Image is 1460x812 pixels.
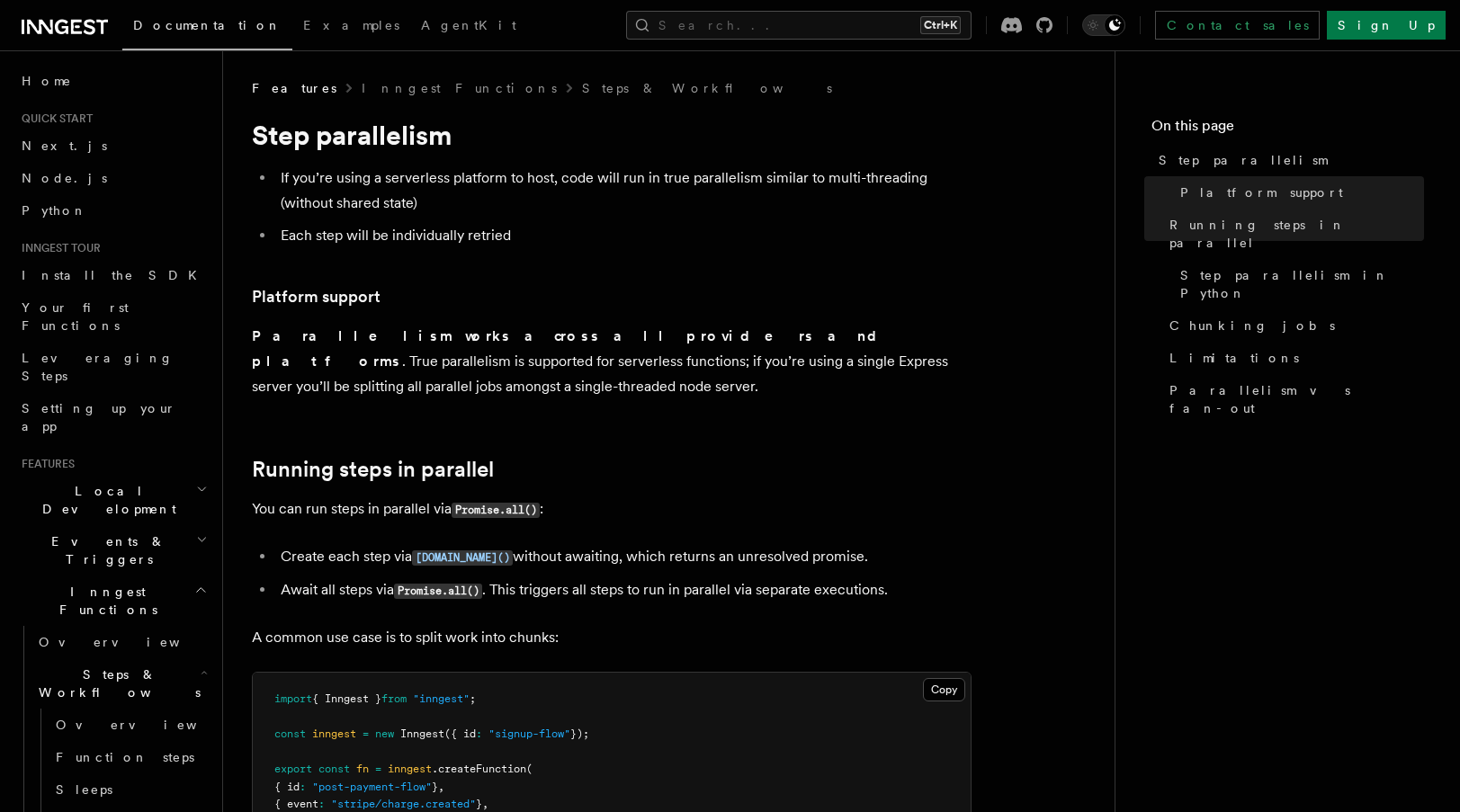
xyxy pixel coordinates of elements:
[412,550,513,566] code: [DOMAIN_NAME]()
[356,763,369,775] span: fn
[318,763,350,775] span: const
[14,532,196,568] span: Events & Triggers
[312,727,356,740] span: inngest
[22,268,208,282] span: Install the SDK
[22,171,107,185] span: Node.js
[318,798,325,810] span: :
[14,194,211,227] a: Python
[1169,381,1424,417] span: Parallelism vs fan-out
[432,781,438,793] span: }
[31,665,201,701] span: Steps & Workflows
[274,781,300,793] span: { id
[375,763,381,775] span: =
[275,577,972,603] li: Await all steps via . This triggers all steps to run in parallel via separate executions.
[274,798,318,810] span: { event
[362,79,557,97] a: Inngest Functions
[626,11,972,40] button: Search...Ctrl+K
[1169,216,1424,252] span: Running steps in parallel
[1151,115,1424,144] h4: On this page
[1173,176,1424,209] a: Platform support
[22,401,176,433] span: Setting up your app
[1162,374,1424,424] a: Parallelism vs fan-out
[49,741,211,773] a: Function steps
[252,119,972,151] h1: Step parallelism
[56,750,194,764] span: Function steps
[122,5,292,50] a: Documentation
[331,798,476,810] span: "stripe/charge.created"
[14,576,211,626] button: Inngest Functions
[394,584,482,599] code: Promise.all()
[470,692,476,705] span: ;
[252,284,381,309] a: Platform support
[252,496,972,522] p: You can run steps in parallel via :
[413,692,470,705] span: "inngest"
[14,129,211,162] a: Next.js
[388,763,432,775] span: inngest
[1159,151,1327,169] span: Step parallelism
[1082,14,1125,36] button: Toggle dark mode
[274,727,306,740] span: const
[275,223,972,248] li: Each step will be individually retried
[444,727,476,740] span: ({ id
[400,727,444,740] span: Inngest
[421,18,516,32] span: AgentKit
[381,692,407,705] span: from
[22,72,72,90] span: Home
[582,79,832,97] a: Steps & Workflows
[274,692,312,705] span: import
[133,18,282,32] span: Documentation
[312,692,381,705] span: { Inngest }
[49,773,211,806] a: Sleeps
[1162,342,1424,374] a: Limitations
[1155,11,1320,40] a: Contact sales
[14,482,196,518] span: Local Development
[1173,259,1424,309] a: Step parallelism in Python
[920,16,961,34] kbd: Ctrl+K
[923,678,965,701] button: Copy
[14,583,194,619] span: Inngest Functions
[432,763,526,775] span: .createFunction
[39,635,224,649] span: Overview
[22,300,129,333] span: Your first Functions
[252,457,494,482] a: Running steps in parallel
[1327,11,1446,40] a: Sign Up
[312,781,432,793] span: "post-payment-flow"
[252,79,336,97] span: Features
[292,5,410,49] a: Examples
[300,781,306,793] span: :
[375,727,394,740] span: new
[14,65,211,97] a: Home
[31,626,211,658] a: Overview
[14,241,101,255] span: Inngest tour
[22,351,174,383] span: Leveraging Steps
[22,203,87,218] span: Python
[452,503,540,518] code: Promise.all()
[1180,266,1424,302] span: Step parallelism in Python
[412,548,513,565] a: [DOMAIN_NAME]()
[14,525,211,576] button: Events & Triggers
[410,5,527,49] a: AgentKit
[252,625,972,650] p: A common use case is to split work into chunks:
[14,112,93,126] span: Quick start
[275,165,972,216] li: If you’re using a serverless platform to host, code will run in true parallelism similar to multi...
[274,763,312,775] span: export
[31,658,211,709] button: Steps & Workflows
[570,727,589,740] span: });
[363,727,369,740] span: =
[252,324,972,399] p: . True parallelism is supported for serverless functions; if you’re using a single Express server...
[49,709,211,741] a: Overview
[476,798,482,810] span: }
[1169,317,1335,335] span: Chunking jobs
[526,763,533,775] span: (
[56,718,241,732] span: Overview
[56,782,112,797] span: Sleeps
[1169,349,1299,367] span: Limitations
[14,291,211,342] a: Your first Functions
[14,392,211,442] a: Setting up your app
[1151,144,1424,176] a: Step parallelism
[14,475,211,525] button: Local Development
[1180,183,1343,201] span: Platform support
[14,342,211,392] a: Leveraging Steps
[482,798,488,810] span: ,
[14,457,75,471] span: Features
